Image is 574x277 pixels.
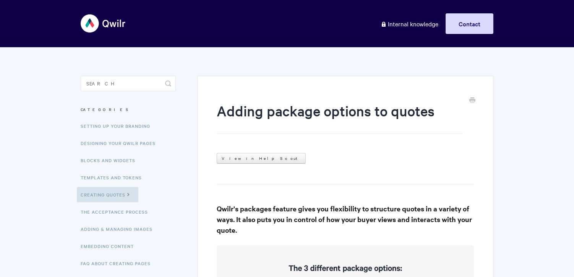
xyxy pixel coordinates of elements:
h3: Categories [81,103,176,116]
a: FAQ About Creating Pages [81,256,156,271]
a: Creating Quotes [77,187,138,202]
a: Adding & Managing Images [81,221,158,237]
a: View in Help Scout [217,153,306,164]
a: Setting up your Branding [81,118,156,134]
a: Internal knowledge [375,13,444,34]
input: Search [81,76,176,91]
h1: Adding package options to quotes [217,101,462,134]
a: Blocks and Widgets [81,153,141,168]
h3: Qwilr's packages feature gives you flexibility to structure quotes in a variety of ways. It also ... [217,203,474,235]
a: Designing Your Qwilr Pages [81,135,161,151]
a: Templates and Tokens [81,170,148,185]
img: Qwilr Help Center [81,9,126,38]
a: Embedding Content [81,238,139,254]
a: The Acceptance Process [81,204,154,219]
a: Print this Article [469,97,475,105]
a: Contact [446,13,493,34]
